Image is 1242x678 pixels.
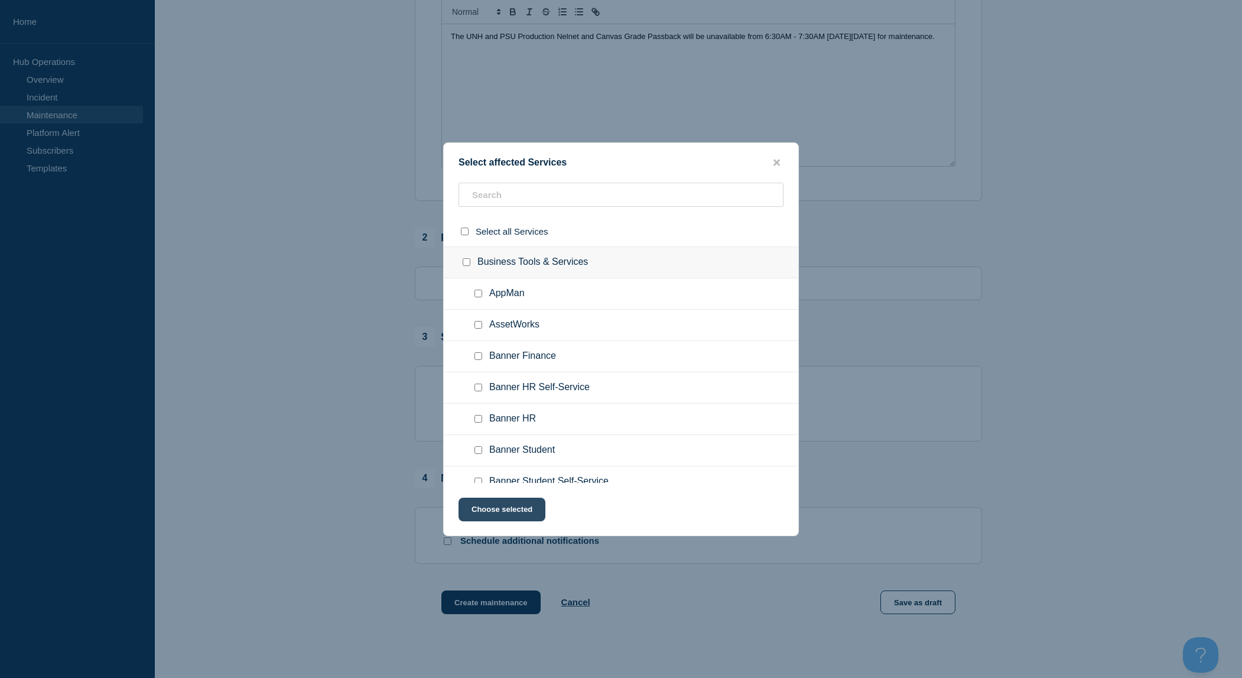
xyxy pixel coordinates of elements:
[474,321,482,329] input: AssetWorks checkbox
[489,382,590,394] span: Banner HR Self-Service
[474,384,482,391] input: Banner HR Self-Service checkbox
[489,476,609,488] span: Banner Student Self-Service
[474,352,482,360] input: Banner Finance checkbox
[459,498,545,521] button: Choose selected
[459,183,783,207] input: Search
[489,413,536,425] span: Banner HR
[489,319,539,331] span: AssetWorks
[489,351,556,362] span: Banner Finance
[476,226,548,236] span: Select all Services
[444,157,798,168] div: Select affected Services
[461,228,469,235] input: select all checkbox
[489,288,525,300] span: AppMan
[474,478,482,485] input: Banner Student Self-Service checkbox
[444,246,798,278] div: Business Tools & Services
[770,157,783,168] button: close button
[474,415,482,423] input: Banner HR checkbox
[474,446,482,454] input: Banner Student checkbox
[489,445,555,456] span: Banner Student
[474,290,482,297] input: AppMan checkbox
[463,258,470,266] input: Business Tools & Services checkbox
